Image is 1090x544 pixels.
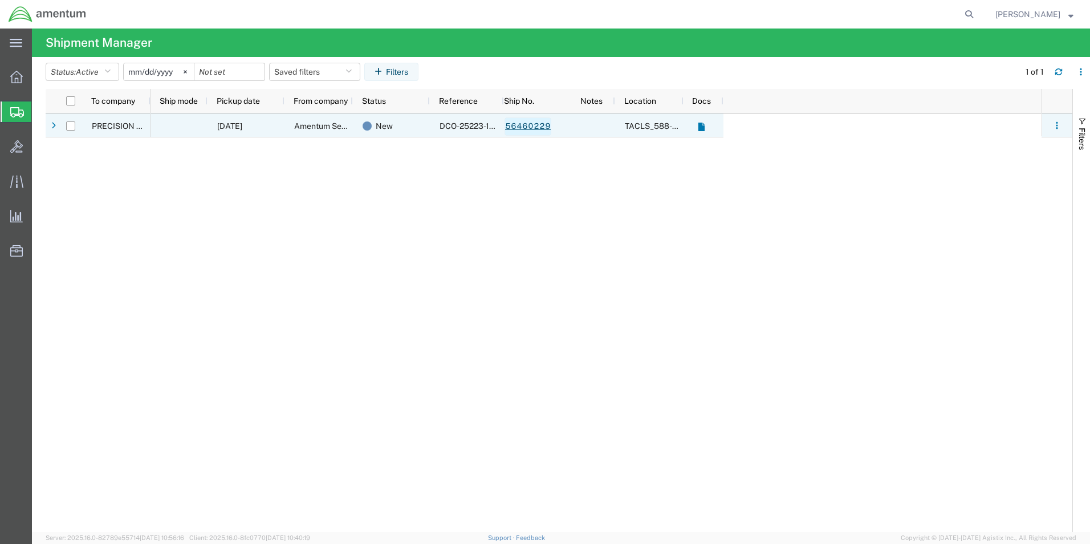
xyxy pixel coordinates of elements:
[76,67,99,76] span: Active
[440,121,515,131] span: DCO-25223-166659
[294,121,380,131] span: Amentum Services, Inc.
[140,534,184,541] span: [DATE] 10:56:16
[294,96,348,105] span: From company
[376,114,393,138] span: New
[364,63,418,81] button: Filters
[505,117,551,136] a: 56460229
[46,534,184,541] span: Server: 2025.16.0-82789e55714
[1026,66,1046,78] div: 1 of 1
[624,96,656,105] span: Location
[362,96,386,105] span: Status
[901,533,1076,543] span: Copyright © [DATE]-[DATE] Agistix Inc., All Rights Reserved
[504,96,534,105] span: Ship No.
[8,6,87,23] img: logo
[46,29,152,57] h4: Shipment Manager
[217,96,260,105] span: Pickup date
[488,534,516,541] a: Support
[194,63,265,80] input: Not set
[580,96,603,105] span: Notes
[625,121,784,131] span: TACLS_588-Dothan, AL
[46,63,119,81] button: Status:Active
[124,63,194,80] input: Not set
[189,534,310,541] span: Client: 2025.16.0-8fc0770
[1077,128,1087,150] span: Filters
[995,7,1074,21] button: [PERSON_NAME]
[217,121,242,131] span: 08/11/2025
[266,534,310,541] span: [DATE] 10:40:19
[91,96,135,105] span: To company
[995,8,1060,21] span: Marcus McGuire
[269,63,360,81] button: Saved filters
[439,96,478,105] span: Reference
[92,121,270,131] span: PRECISION ACCESSORIES AND INSTRUMENTS
[160,96,198,105] span: Ship mode
[516,534,545,541] a: Feedback
[692,96,711,105] span: Docs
